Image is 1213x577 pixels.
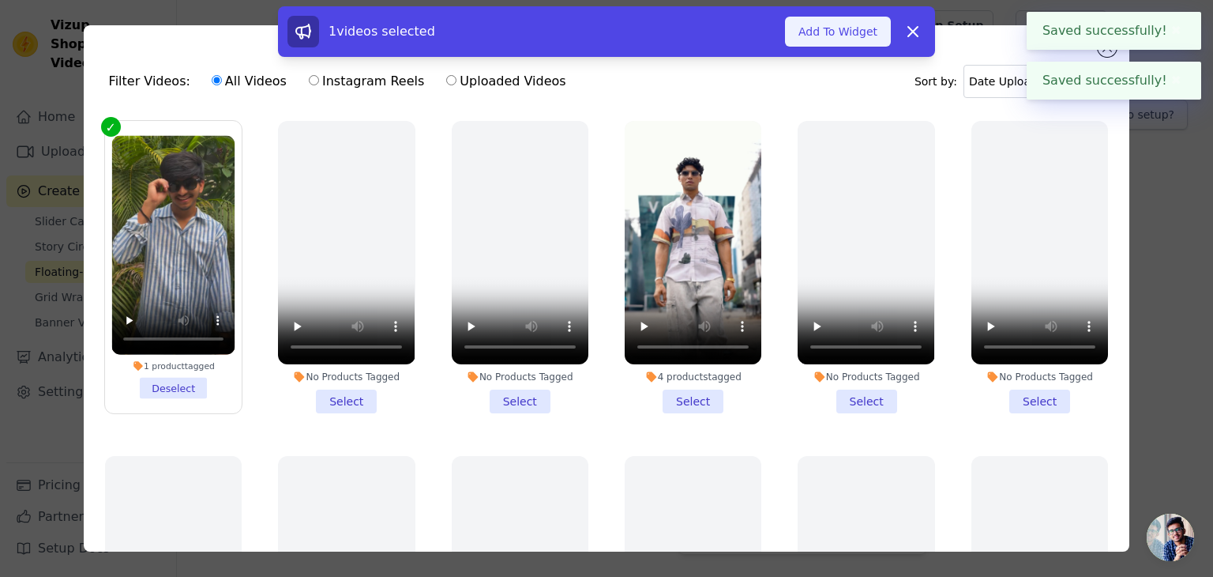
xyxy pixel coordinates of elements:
[1147,514,1194,561] a: Open chat
[1027,62,1201,100] div: Saved successfully!
[971,371,1108,383] div: No Products Tagged
[278,371,415,383] div: No Products Tagged
[914,65,1105,98] div: Sort by:
[329,24,435,39] span: 1 videos selected
[109,63,575,100] div: Filter Videos:
[211,71,287,92] label: All Videos
[308,71,425,92] label: Instagram Reels
[445,71,566,92] label: Uploaded Videos
[1167,21,1185,40] button: Close
[625,371,761,383] div: 4 products tagged
[452,371,588,383] div: No Products Tagged
[785,17,891,47] button: Add To Widget
[1167,71,1185,90] button: Close
[1027,12,1201,50] div: Saved successfully!
[798,371,934,383] div: No Products Tagged
[111,360,235,371] div: 1 product tagged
